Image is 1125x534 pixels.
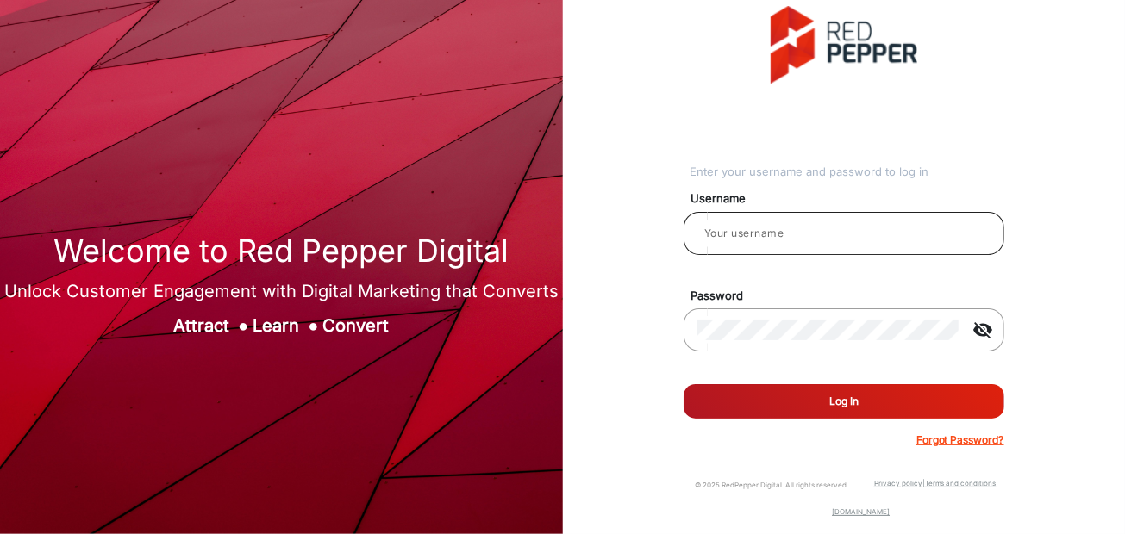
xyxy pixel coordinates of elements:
[771,6,917,84] img: vmg-logo
[922,479,925,487] a: |
[678,288,1024,305] mat-label: Password
[916,432,1004,448] p: Forgot Password?
[678,190,1024,208] mat-label: Username
[238,315,248,336] span: ●
[4,278,559,304] div: Unlock Customer Engagement with Digital Marketing that Converts
[4,233,559,270] h1: Welcome to Red Pepper Digital
[925,479,997,487] a: Terms and conditions
[695,481,848,489] small: © 2025 RedPepper Digital. All rights reserved.
[874,479,922,487] a: Privacy policy
[4,313,559,338] div: Attract Learn Convert
[684,384,1004,419] button: Log In
[963,320,1004,340] mat-icon: visibility_off
[690,164,1004,181] div: Enter your username and password to log in
[832,507,890,516] a: [DOMAIN_NAME]
[697,223,991,244] input: Your username
[308,315,318,336] span: ●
